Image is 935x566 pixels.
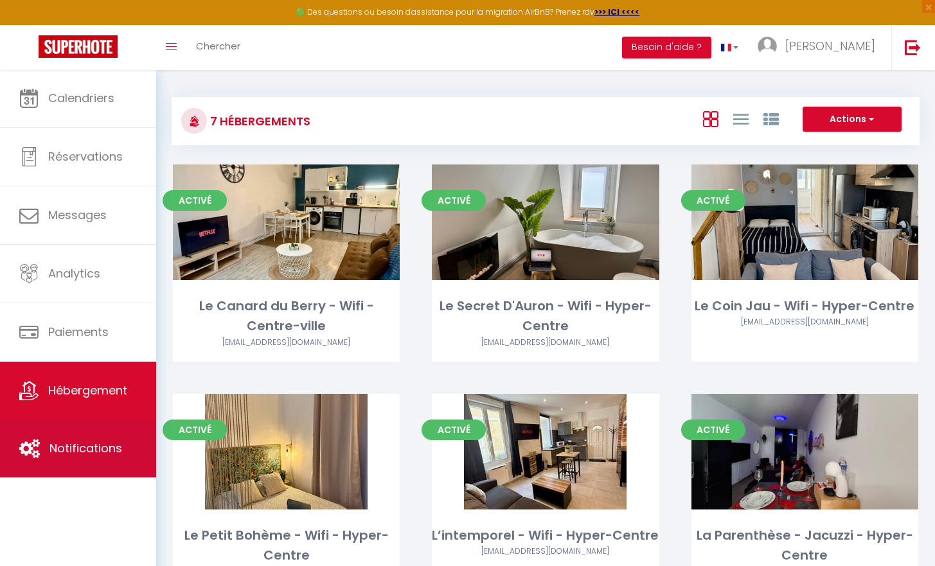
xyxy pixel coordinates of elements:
[432,337,659,349] div: Airbnb
[39,35,118,58] img: Super Booking
[196,39,240,53] span: Chercher
[432,296,659,337] div: Le Secret D'Auron - Wifi - Hyper-Centre
[432,526,659,545] div: L’intemporel - Wifi - Hyper-Centre
[422,420,486,440] span: Activé
[594,6,639,17] a: >>> ICI <<<<
[748,25,891,70] a: ... [PERSON_NAME]
[733,108,749,129] a: Vue en Liste
[49,440,122,456] span: Notifications
[422,190,486,211] span: Activé
[905,39,921,55] img: logout
[48,324,109,340] span: Paiements
[622,37,711,58] button: Besoin d'aide ?
[173,337,400,349] div: Airbnb
[48,90,114,106] span: Calendriers
[163,420,227,440] span: Activé
[173,296,400,337] div: Le Canard du Berry - Wifi - Centre-ville
[703,108,718,129] a: Vue en Box
[173,526,400,566] div: Le Petit Bohème - Wifi - Hyper-Centre
[785,38,875,54] span: [PERSON_NAME]
[691,526,918,566] div: La Parenthèse - Jacuzzi - Hyper-Centre
[207,107,310,136] h3: 7 Hébergements
[48,148,123,164] span: Réservations
[758,37,777,56] img: ...
[48,382,127,398] span: Hébergement
[163,190,227,211] span: Activé
[681,420,745,440] span: Activé
[681,190,745,211] span: Activé
[803,107,902,132] button: Actions
[691,316,918,328] div: Airbnb
[691,296,918,316] div: Le Coin Jau - Wifi - Hyper-Centre
[48,265,100,281] span: Analytics
[186,25,250,70] a: Chercher
[763,108,779,129] a: Vue par Groupe
[48,207,107,223] span: Messages
[432,545,659,558] div: Airbnb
